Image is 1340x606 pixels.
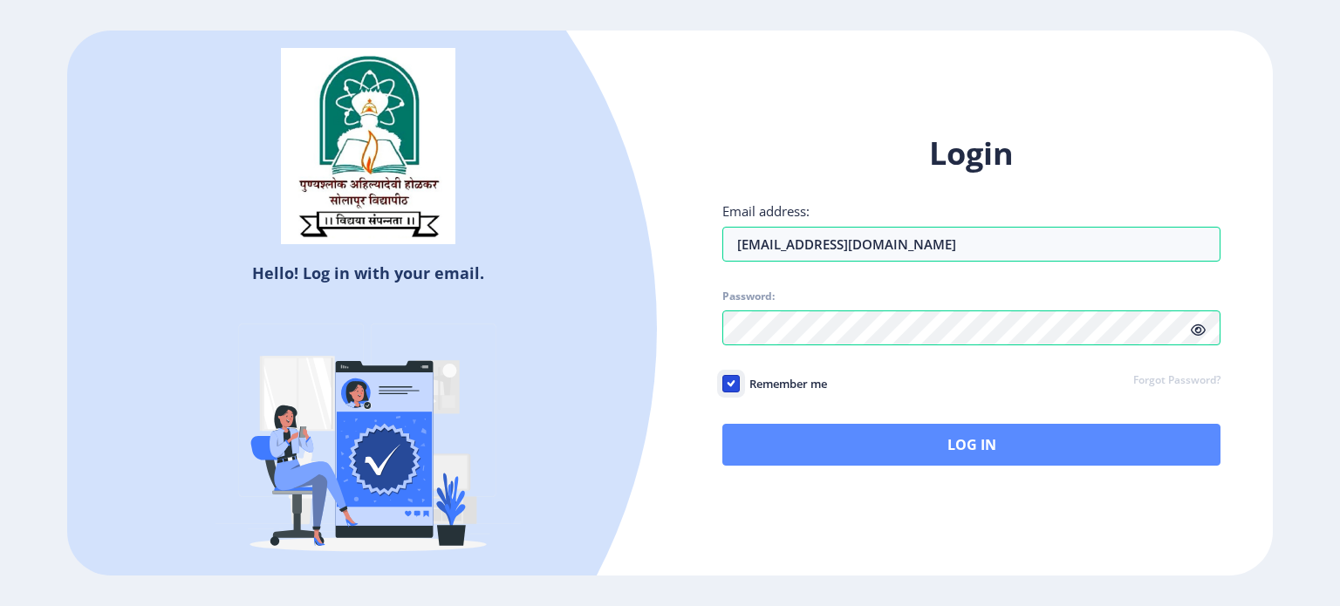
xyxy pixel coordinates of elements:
input: Email address [722,227,1220,262]
h1: Login [722,133,1220,174]
button: Log In [722,424,1220,466]
a: Forgot Password? [1133,373,1220,389]
img: Verified-rafiki.svg [215,290,521,596]
span: Remember me [740,373,827,394]
img: sulogo.png [281,48,455,245]
label: Email address: [722,202,810,220]
label: Password: [722,289,775,303]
